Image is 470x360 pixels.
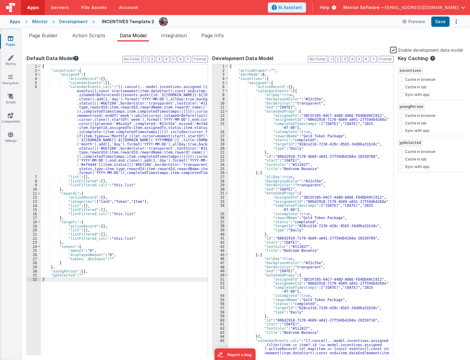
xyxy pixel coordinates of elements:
[212,167,228,171] div: 25
[10,19,20,25] div: Apps
[27,179,41,183] div: 8
[405,76,435,82] label: Cache in browser
[27,72,41,77] div: 3
[212,257,228,261] div: 46
[27,265,41,269] div: 29
[212,81,228,85] div: 5
[212,269,228,273] div: 49
[212,200,228,204] div: 33
[122,56,142,63] button: No Folds
[212,306,228,310] div: 57
[212,203,228,212] div: 34
[212,265,228,269] div: 48
[343,5,465,11] button: Mentor Software — [EMAIL_ADDRESS][DOMAIN_NAME]
[212,150,228,154] div: 21
[27,228,41,232] div: 20
[212,117,228,122] div: 14
[405,127,430,133] label: Sync with app
[149,56,155,63] button: 2
[27,253,41,257] div: 26
[329,56,334,63] button: 1
[212,294,228,298] div: 54
[212,220,228,224] div: 37
[268,2,306,13] button: AI Assistant
[192,56,208,63] button: Format
[212,331,228,335] div: 63
[212,109,228,114] div: 12
[27,195,41,200] div: 12
[212,130,228,134] div: 16
[201,32,224,38] span: Page Info
[398,67,422,75] span: incentives
[120,32,147,38] span: Data Model
[363,56,369,63] button: 6
[212,310,228,314] div: 58
[212,216,228,220] div: 36
[27,257,41,261] div: 27
[342,56,348,63] button: 3
[27,208,41,212] div: 15
[212,261,228,265] div: 47
[171,56,176,63] button: 5
[212,134,228,138] div: 17
[343,5,385,11] span: Mentor Software —
[27,175,41,179] div: 7
[212,322,228,326] div: 61
[27,187,41,191] div: 10
[212,273,228,277] div: 50
[308,56,327,63] button: No Folds
[51,5,69,11] span: Servers
[212,326,228,331] div: 62
[405,112,435,118] label: Cache in browser
[398,56,428,61] h4: Key Caching
[27,77,41,81] div: 4
[278,5,302,11] span: AI Assistant
[27,224,41,228] div: 19
[212,163,228,167] div: 24
[212,105,228,109] div: 11
[27,183,41,187] div: 9
[27,216,41,220] div: 17
[27,81,41,85] div: 5
[27,191,41,196] div: 11
[212,285,228,294] div: 53
[212,318,228,322] div: 60
[27,245,41,249] div: 24
[405,163,430,169] label: Sync with app
[212,171,228,175] div: 26
[212,334,228,339] div: 64
[212,93,228,97] div: 8
[212,245,228,249] div: 43
[212,138,228,142] div: 18
[27,277,41,282] div: 32
[385,5,459,11] span: [EMAIL_ADDRESS][DOMAIN_NAME]
[212,158,228,163] div: 23
[212,122,228,130] div: 15
[212,146,228,151] div: 20
[212,249,228,253] div: 44
[212,232,228,236] div: 40
[399,17,429,26] button: Preview
[143,56,148,63] button: 1
[27,249,41,253] div: 25
[27,212,41,216] div: 16
[163,56,169,63] button: 4
[212,212,228,216] div: 35
[212,89,228,93] div: 7
[212,183,228,187] div: 29
[378,56,394,63] button: Format
[27,5,39,11] span: Apps
[212,314,228,318] div: 59
[356,56,362,63] button: 5
[212,77,228,81] div: 4
[102,19,154,24] h4: INCENTIVES Template 2
[212,114,228,118] div: 13
[212,277,228,282] div: 51
[32,19,48,25] div: Mentor
[26,55,79,62] button: Default Data Model
[27,273,41,277] div: 31
[212,253,228,257] div: 45
[27,236,41,241] div: 22
[178,56,184,63] button: 6
[27,85,41,175] div: 6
